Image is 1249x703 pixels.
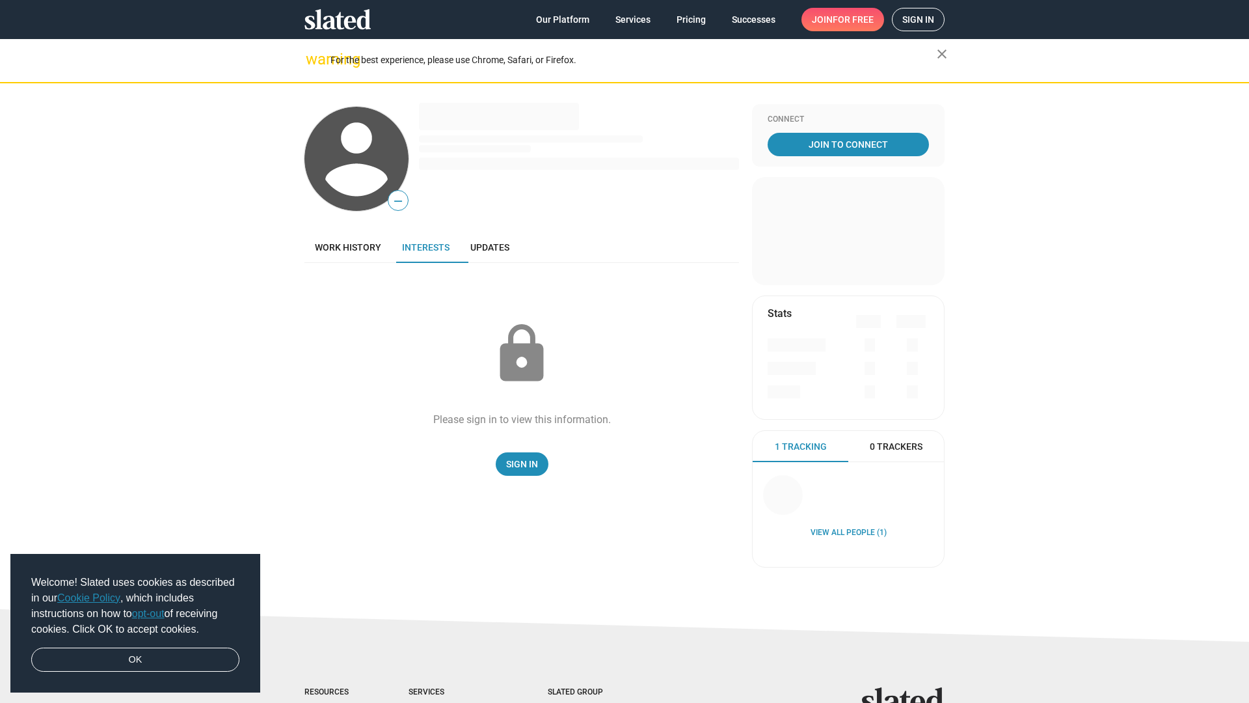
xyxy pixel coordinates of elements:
div: For the best experience, please use Chrome, Safari, or Firefox. [330,51,937,69]
div: Resources [304,687,356,698]
div: Services [409,687,496,698]
a: Our Platform [526,8,600,31]
div: cookieconsent [10,554,260,693]
span: Sign In [506,452,538,476]
span: Join [812,8,874,31]
a: Cookie Policy [57,592,120,603]
div: Connect [768,115,929,125]
mat-icon: lock [489,322,554,387]
a: Joinfor free [801,8,884,31]
a: Interests [392,232,460,263]
span: 0 Trackers [870,441,922,453]
mat-icon: warning [306,51,321,67]
a: Sign in [892,8,945,31]
span: 1 Tracking [775,441,827,453]
span: — [388,193,408,210]
a: Join To Connect [768,133,929,156]
span: Interests [402,242,450,253]
span: Services [615,8,651,31]
a: Pricing [666,8,716,31]
a: Services [605,8,661,31]
mat-card-title: Stats [768,307,792,320]
a: Sign In [496,452,548,476]
span: Updates [470,242,509,253]
a: Updates [460,232,520,263]
a: Successes [721,8,786,31]
a: View all People (1) [811,528,887,538]
a: Work history [304,232,392,263]
span: Successes [732,8,775,31]
span: for free [833,8,874,31]
div: Slated Group [548,687,636,698]
div: Please sign in to view this information. [433,413,611,426]
span: Sign in [902,8,934,31]
span: Our Platform [536,8,589,31]
mat-icon: close [934,46,950,62]
a: dismiss cookie message [31,648,239,672]
span: Join To Connect [770,133,926,156]
span: Work history [315,242,381,253]
span: Pricing [677,8,706,31]
span: Welcome! Slated uses cookies as described in our , which includes instructions on how to of recei... [31,575,239,637]
a: opt-out [132,608,165,619]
